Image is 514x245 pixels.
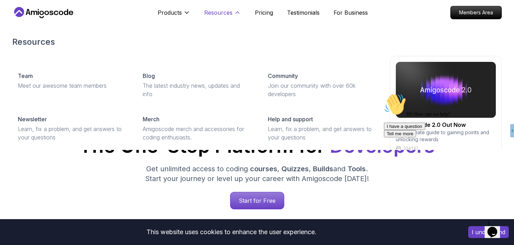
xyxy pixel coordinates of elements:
[268,72,298,80] p: Community
[268,81,376,98] p: Join our community with over 60k developers
[5,224,458,240] div: This website uses cookies to enhance the user experience.
[143,125,251,142] p: Amigoscode merch and accessories for coding enthusiasts.
[281,165,309,173] span: Quizzes
[137,66,256,104] a: BlogThe latest industry news, updates and info
[396,62,496,118] img: amigoscode 2.0
[451,6,501,19] p: Members Area
[204,8,241,22] button: Resources
[485,217,507,238] iframe: chat widget
[250,165,277,173] span: courses
[262,66,381,104] a: CommunityJoin our community with over 60k developers
[18,136,496,156] h1: The One-Stop Platform for
[18,125,126,142] p: Learn, fix a problem, and get answers to your questions
[3,39,35,47] button: Tell me more
[18,81,126,90] p: Meet our awesome team members
[230,192,284,209] a: Start for Free
[381,91,507,214] iframe: chat widget
[334,8,368,17] a: For Business
[262,109,381,147] a: Help and supportLearn, fix a problem, and get answers to your questions
[12,109,131,147] a: NewsletterLearn, fix a problem, and get answers to your questions
[313,165,333,173] span: Builds
[390,56,502,157] a: amigoscode 2.0Amigoscode 2.0 Out NowThe Ultimate guide to gaining points and unlocking rewards[DATE]
[18,115,47,123] p: Newsletter
[3,32,44,39] button: I have a question
[268,125,376,142] p: Learn, fix a problem, and get answers to your questions
[3,3,129,47] div: 👋Hi! How can we help?I have a questionTell me more
[158,8,182,17] p: Products
[255,8,273,17] a: Pricing
[137,109,256,147] a: MerchAmigoscode merch and accessories for coding enthusiasts.
[348,165,366,173] span: Tools
[143,72,155,80] p: Blog
[143,115,159,123] p: Merch
[287,8,320,17] a: Testimonials
[158,8,190,22] button: Products
[143,81,251,98] p: The latest industry news, updates and info
[204,8,233,17] p: Resources
[3,21,69,26] span: Hi! How can we help?
[450,6,502,19] a: Members Area
[12,66,131,95] a: TeamMeet our awesome team members
[12,36,502,48] h2: Resources
[268,115,313,123] p: Help and support
[18,72,33,80] p: Team
[140,164,374,183] p: Get unlimited access to coding , , and . Start your journey or level up your career with Amigosco...
[3,3,25,25] img: :wave:
[468,226,509,238] button: Accept cookies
